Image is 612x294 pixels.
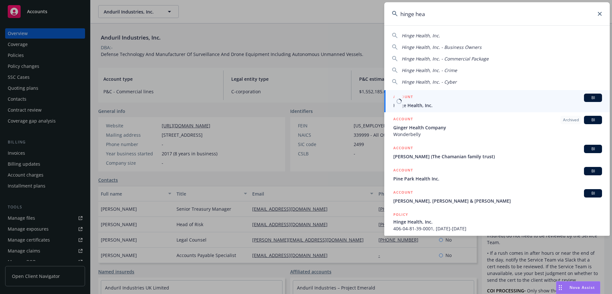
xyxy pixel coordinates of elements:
[393,131,602,138] span: Wonderbelly
[384,112,610,141] a: ACCOUNTArchivedBIGinger Health CompanyWonderbelly
[402,56,489,62] span: Hinge Health, Inc. - Commercial Package
[556,281,564,294] div: Drag to move
[393,175,602,182] span: Pine Park Health Inc.
[402,32,440,39] span: Hinge Health, Inc.
[393,145,413,152] h5: ACCOUNT
[384,208,610,235] a: POLICYHinge Health, Inc.406-04-81-39-0001, [DATE]-[DATE]
[384,163,610,186] a: ACCOUNTBIPine Park Health Inc.
[587,168,599,174] span: BI
[587,146,599,152] span: BI
[393,198,602,204] span: [PERSON_NAME], [PERSON_NAME] & [PERSON_NAME]
[393,225,602,232] span: 406-04-81-39-0001, [DATE]-[DATE]
[393,116,413,124] h5: ACCOUNT
[393,189,413,197] h5: ACCOUNT
[384,2,610,25] input: Search...
[393,167,413,175] h5: ACCOUNT
[384,90,610,112] a: ACCOUNTBIHinge Health, Inc.
[393,218,602,225] span: Hinge Health, Inc.
[569,285,595,290] span: Nova Assist
[402,67,457,73] span: Hinge Health, Inc. - Crime
[393,102,602,109] span: Hinge Health, Inc.
[384,186,610,208] a: ACCOUNTBI[PERSON_NAME], [PERSON_NAME] & [PERSON_NAME]
[402,79,457,85] span: Hinge Health, Inc. - Cyber
[393,124,602,131] span: Ginger Health Company
[393,153,602,160] span: [PERSON_NAME] (The Chamanian family trust)
[563,117,579,123] span: Archived
[393,94,413,101] h5: ACCOUNT
[587,190,599,196] span: BI
[587,117,599,123] span: BI
[393,211,408,218] h5: POLICY
[587,95,599,101] span: BI
[402,44,482,50] span: Hinge Health, Inc. - Business Owners
[556,281,600,294] button: Nova Assist
[384,141,610,163] a: ACCOUNTBI[PERSON_NAME] (The Chamanian family trust)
